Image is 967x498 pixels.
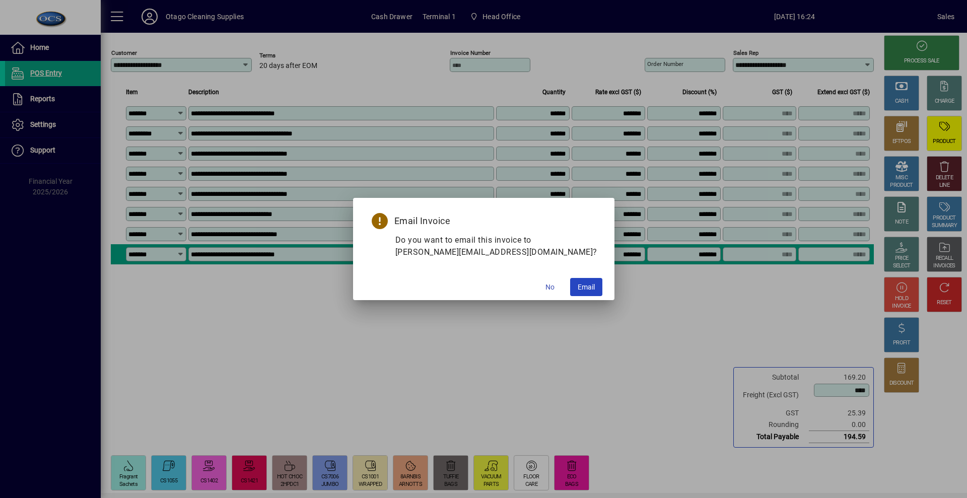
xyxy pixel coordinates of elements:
[370,213,597,229] h5: Email Invoice
[545,282,555,293] span: No
[570,278,602,296] button: Email
[578,282,595,293] span: Email
[534,278,566,296] button: No
[395,234,597,258] p: Do you want to email this invoice to [PERSON_NAME][EMAIL_ADDRESS][DOMAIN_NAME]?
